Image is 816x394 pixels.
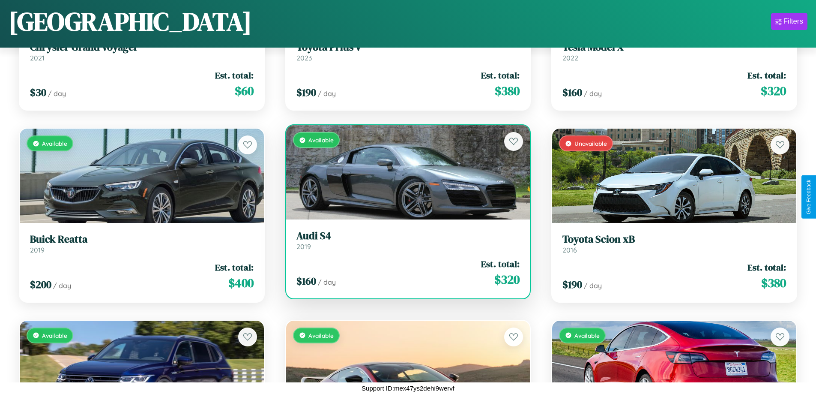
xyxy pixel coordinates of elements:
span: Unavailable [574,140,607,147]
span: 2023 [296,54,312,62]
h3: Tesla Model X [562,41,786,54]
span: $ 380 [495,82,520,99]
h3: Chrysler Grand Voyager [30,41,254,54]
span: 2021 [30,54,45,62]
span: Est. total: [747,69,786,81]
h3: Audi S4 [296,230,520,242]
span: / day [318,89,336,98]
span: $ 60 [235,82,254,99]
span: $ 160 [296,274,316,288]
h3: Buick Reatta [30,233,254,246]
span: Available [42,140,67,147]
span: 2016 [562,246,577,254]
span: $ 190 [562,277,582,292]
a: Chrysler Grand Voyager2021 [30,41,254,62]
span: $ 380 [761,274,786,292]
span: $ 190 [296,85,316,99]
h1: [GEOGRAPHIC_DATA] [9,4,252,39]
a: Toyota Prius V2023 [296,41,520,62]
button: Filters [771,13,807,30]
a: Tesla Model X2022 [562,41,786,62]
span: / day [48,89,66,98]
span: $ 320 [761,82,786,99]
span: Est. total: [481,258,520,270]
span: Est. total: [215,69,254,81]
span: Est. total: [747,261,786,274]
span: Available [308,332,334,339]
span: $ 320 [494,271,520,288]
span: / day [53,281,71,290]
span: $ 200 [30,277,51,292]
span: / day [584,89,602,98]
span: 2019 [30,246,45,254]
span: $ 160 [562,85,582,99]
span: $ 400 [228,274,254,292]
span: Available [574,332,600,339]
p: Support ID: mex47ys2dehi9wervf [362,382,454,394]
span: Est. total: [215,261,254,274]
a: Buick Reatta2019 [30,233,254,254]
span: Est. total: [481,69,520,81]
span: / day [318,278,336,286]
span: Available [42,332,67,339]
span: 2019 [296,242,311,251]
span: / day [584,281,602,290]
a: Audi S42019 [296,230,520,251]
h3: Toyota Prius V [296,41,520,54]
span: $ 30 [30,85,46,99]
div: Give Feedback [806,180,812,214]
span: Available [308,136,334,144]
span: 2022 [562,54,578,62]
div: Filters [783,17,803,26]
h3: Toyota Scion xB [562,233,786,246]
a: Toyota Scion xB2016 [562,233,786,254]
